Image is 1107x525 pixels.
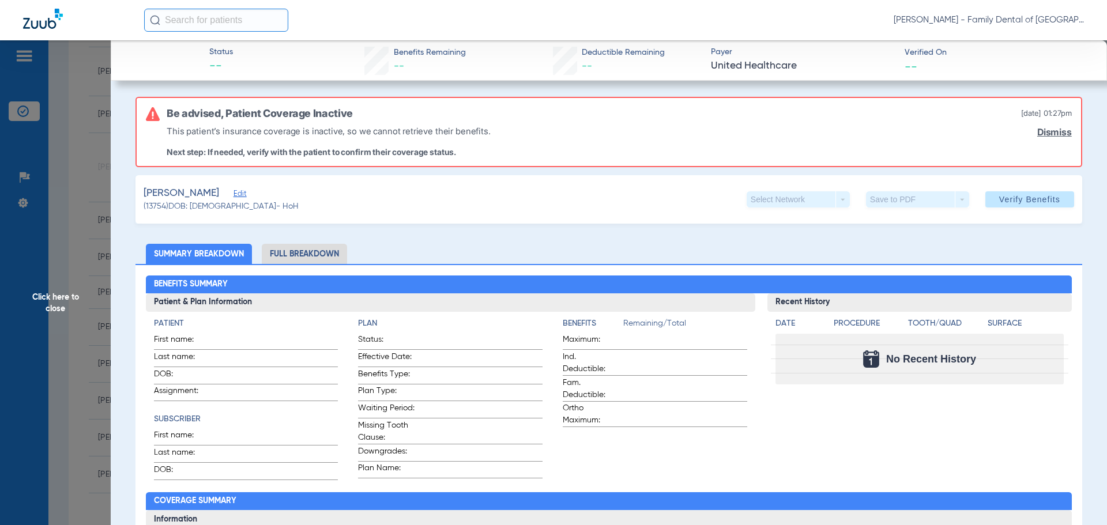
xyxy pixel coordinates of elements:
span: Deductible Remaining [582,47,665,59]
img: Calendar [863,350,879,368]
span: -- [582,61,592,71]
span: Remaining/Total [623,318,747,334]
app-breakdown-title: Benefits [563,318,623,334]
h3: Patient & Plan Information [146,293,755,312]
span: First name: [154,334,210,349]
img: error-icon [146,107,160,121]
span: Benefits Remaining [394,47,466,59]
span: -- [394,61,404,71]
app-breakdown-title: Procedure [834,318,904,334]
span: Verified On [905,47,1089,59]
span: First name: [154,429,210,445]
input: Search for patients [144,9,288,32]
span: Waiting Period: [358,402,415,418]
p: Next step: If needed, verify with the patient to confirm their coverage status. [167,147,490,157]
p: This patient’s insurance coverage is inactive, so we cannot retrieve their benefits. [167,124,490,138]
span: Maximum: [563,334,619,349]
span: [PERSON_NAME] [144,186,219,201]
h4: Plan [358,318,543,330]
span: Edit [234,190,244,201]
img: Search Icon [150,15,160,25]
span: No Recent History [886,353,976,365]
span: Plan Name: [358,462,415,478]
h6: Be advised, Patient Coverage Inactive [167,107,353,120]
h4: Procedure [834,318,904,330]
span: DOB: [154,368,210,384]
span: [PERSON_NAME] - Family Dental of [GEOGRAPHIC_DATA] [894,14,1084,26]
span: -- [905,60,917,72]
h4: Tooth/Quad [908,318,984,330]
span: United Healthcare [711,59,895,73]
h4: Surface [988,318,1064,330]
span: Effective Date: [358,351,415,367]
app-breakdown-title: Tooth/Quad [908,318,984,334]
img: Zuub Logo [23,9,63,29]
span: Last name: [154,351,210,367]
h4: Benefits [563,318,623,330]
span: Downgrades: [358,445,415,461]
a: Dismiss [1037,127,1072,138]
span: Status [209,46,233,58]
h2: Benefits Summary [146,275,1072,294]
span: Fam. Deductible: [563,377,619,401]
span: Plan Type: [358,385,415,401]
span: Verify Benefits [999,195,1060,204]
h4: Patient [154,318,338,330]
h3: Recent History [767,293,1072,312]
h4: Date [775,318,824,330]
span: Last name: [154,447,210,462]
button: Verify Benefits [985,191,1074,207]
app-breakdown-title: Date [775,318,824,334]
li: Summary Breakdown [146,244,252,264]
h2: Coverage Summary [146,492,1072,511]
span: Missing Tooth Clause: [358,420,415,444]
li: Full Breakdown [262,244,347,264]
span: Ind. Deductible: [563,351,619,375]
app-breakdown-title: Surface [988,318,1064,334]
span: Status: [358,334,415,349]
span: Benefits Type: [358,368,415,384]
span: [DATE] 01:27PM [1021,107,1072,120]
h4: Subscriber [154,413,338,425]
span: (13754) DOB: [DEMOGRAPHIC_DATA] - HoH [144,201,299,213]
span: Ortho Maximum: [563,402,619,426]
span: DOB: [154,464,210,479]
span: -- [209,59,233,75]
span: Assignment: [154,385,210,401]
span: Payer [711,46,895,58]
